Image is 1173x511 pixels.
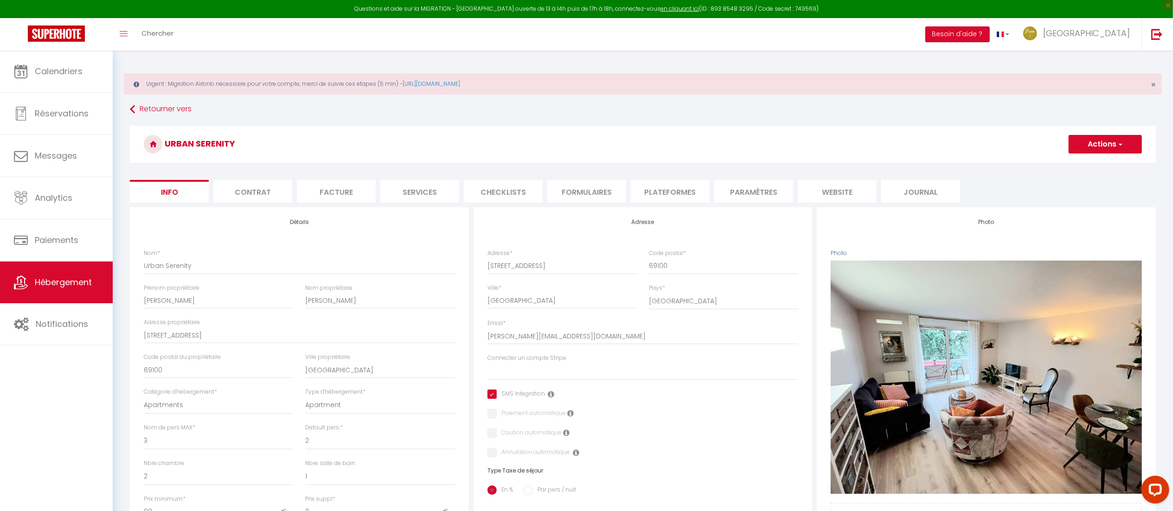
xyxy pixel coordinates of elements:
[1043,27,1130,39] span: [GEOGRAPHIC_DATA]
[144,219,455,225] h4: Détails
[130,101,1156,118] a: Retourner vers
[464,180,543,203] li: Checklists
[649,249,686,258] label: Code postal
[306,423,343,432] label: Default pers.
[1151,28,1163,40] img: logout
[306,353,351,362] label: Ville propriétaire
[1069,135,1142,153] button: Actions
[487,249,513,258] label: Adresse
[141,28,173,38] span: Chercher
[380,180,459,203] li: Services
[403,80,460,88] a: [URL][DOMAIN_NAME]
[144,388,217,396] label: Catégorie d'hébergement
[714,180,793,203] li: Paramètres
[497,428,562,439] label: Caution automatique
[1151,79,1156,90] span: ×
[831,249,847,258] label: Photo
[533,485,576,496] label: Par pers / nuit
[35,108,89,119] span: Réservations
[124,73,1162,95] div: Urgent : Migration Airbnb nécessaire pour votre compte, merci de suivre ces étapes (5 min) -
[35,65,83,77] span: Calendriers
[497,409,566,419] label: Paiement automatique
[1016,18,1141,51] a: ... [GEOGRAPHIC_DATA]
[631,180,710,203] li: Plateformes
[487,467,799,474] h6: Type Taxe de séjour
[35,276,92,288] span: Hébergement
[144,353,221,362] label: Code postal du propriétaire
[487,284,501,293] label: Ville
[487,319,506,328] label: Email
[649,284,665,293] label: Pays
[144,495,186,504] label: Prix minimum
[1151,81,1156,89] button: Close
[130,180,209,203] li: Info
[297,180,376,203] li: Facture
[487,354,566,363] label: Connecter un compte Stripe
[881,180,960,203] li: Journal
[306,284,353,293] label: Nom propriétaire
[306,459,356,468] label: Nbre salle de bain
[497,485,513,496] label: En %
[144,249,160,258] label: Nom
[28,26,85,42] img: Super Booking
[130,126,1156,163] h3: Urban Serenity
[35,150,77,161] span: Messages
[36,318,88,330] span: Notifications
[144,284,199,293] label: Prénom propriétaire
[35,192,72,204] span: Analytics
[1134,472,1173,511] iframe: LiveChat chat widget
[213,180,292,203] li: Contrat
[547,180,626,203] li: Formulaires
[144,459,184,468] label: Nbre chambre
[144,423,195,432] label: Nom de pers MAX
[1023,26,1037,40] img: ...
[35,234,78,246] span: Paiements
[798,180,877,203] li: website
[135,18,180,51] a: Chercher
[964,370,1008,384] button: Supprimer
[831,219,1142,225] h4: Photo
[144,318,200,327] label: Adresse propriétaire
[660,5,699,13] a: en cliquant ici
[925,26,990,42] button: Besoin d'aide ?
[487,219,799,225] h4: Adresse
[306,495,336,504] label: Prix suppl
[306,388,366,396] label: Type d'hébergement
